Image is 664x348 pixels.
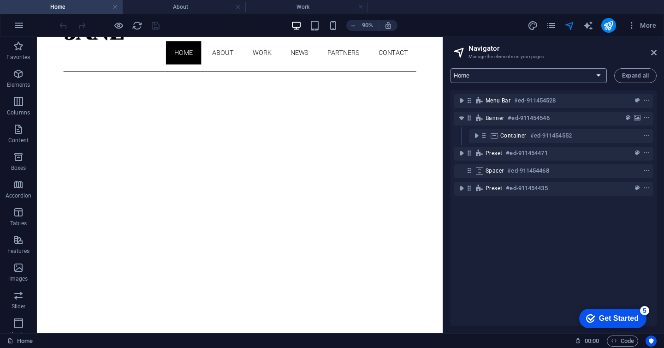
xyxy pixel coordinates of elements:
[27,10,67,18] div: Get Started
[623,18,660,33] button: More
[360,20,375,31] h6: 90%
[486,150,502,157] span: Preset
[583,20,593,31] i: AI Writer
[622,73,649,78] span: Expand all
[528,20,539,31] button: design
[7,247,30,255] p: Features
[633,113,642,124] button: background
[486,167,504,174] span: Spacer
[633,183,642,194] button: preset
[123,2,245,12] h4: About
[583,20,594,31] button: text_generator
[486,185,502,192] span: Preset
[68,2,77,11] div: 5
[456,113,467,124] button: toggle-expand
[642,130,651,141] button: context-menu
[9,330,28,338] p: Header
[12,303,26,310] p: Slider
[564,20,575,31] button: navigator
[603,20,614,31] i: Publish
[642,165,651,176] button: context-menu
[607,336,638,347] button: Code
[7,81,30,89] p: Elements
[633,148,642,159] button: preset
[642,148,651,159] button: context-menu
[591,337,593,344] span: :
[506,148,547,159] h6: #ed-911454471
[633,95,642,106] button: preset
[131,20,142,31] button: reload
[468,53,638,61] h3: Manage the elements on your pages
[564,20,575,31] i: Navigator
[9,275,28,282] p: Images
[6,192,31,199] p: Accordion
[10,220,27,227] p: Tables
[456,148,467,159] button: toggle-expand
[456,183,467,194] button: toggle-expand
[486,114,504,122] span: Banner
[7,109,30,116] p: Columns
[456,95,467,106] button: toggle-expand
[11,164,26,172] p: Boxes
[530,130,572,141] h6: #ed-911454552
[627,21,656,30] span: More
[471,130,482,141] button: toggle-expand
[575,336,599,347] h6: Session time
[7,336,33,347] a: Click to cancel selection. Double-click to open Pages
[642,95,651,106] button: context-menu
[642,183,651,194] button: context-menu
[546,20,557,31] button: pages
[8,137,29,144] p: Content
[546,20,557,31] i: Pages (Ctrl+Alt+S)
[384,21,392,30] i: On resize automatically adjust zoom level to fit chosen device.
[346,20,379,31] button: 90%
[507,165,549,176] h6: #ed-911454468
[642,113,651,124] button: context-menu
[6,54,30,61] p: Favorites
[585,336,599,347] span: 00 00
[528,20,538,31] i: Design (Ctrl+Alt+Y)
[132,20,142,31] i: Reload page
[508,113,549,124] h6: #ed-911454546
[601,18,616,33] button: publish
[7,5,75,24] div: Get Started 5 items remaining, 0% complete
[623,113,633,124] button: preset
[500,132,527,139] span: Container
[486,97,510,104] span: Menu Bar
[514,95,556,106] h6: #ed-911454528
[468,44,657,53] h2: Navigator
[611,336,634,347] span: Code
[506,183,547,194] h6: #ed-911454435
[113,20,124,31] button: Click here to leave preview mode and continue editing
[646,336,657,347] button: Usercentrics
[245,2,368,12] h4: Work
[614,68,657,83] button: Expand all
